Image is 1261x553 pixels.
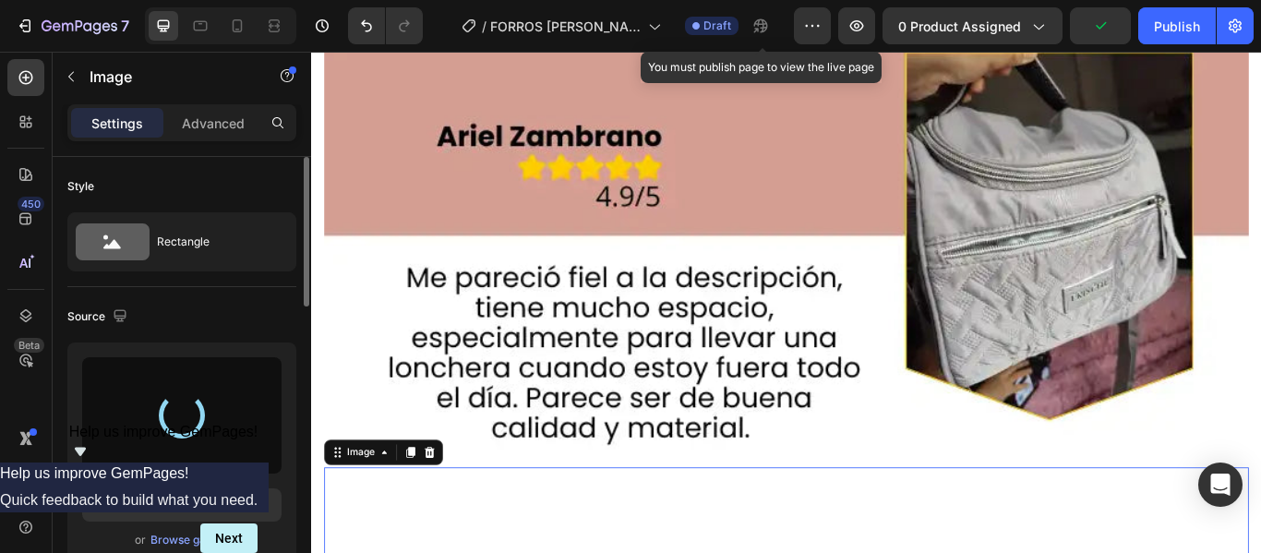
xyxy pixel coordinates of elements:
[14,338,44,353] div: Beta
[348,7,423,44] div: Undo/Redo
[182,114,245,133] p: Advanced
[883,7,1063,44] button: 0 product assigned
[90,66,246,88] p: Image
[490,17,641,36] span: FORROS [PERSON_NAME]| LUXURY
[1198,463,1243,507] div: Open Intercom Messenger
[7,7,138,44] button: 7
[311,52,1261,553] iframe: Design area
[703,18,731,34] span: Draft
[69,424,258,439] span: Help us improve GemPages!
[157,221,270,263] div: Rectangle
[67,178,94,195] div: Style
[67,305,131,330] div: Source
[18,197,44,211] div: 450
[91,114,143,133] p: Settings
[898,17,1021,36] span: 0 product assigned
[482,17,486,36] span: /
[1154,17,1200,36] div: Publish
[1138,7,1216,44] button: Publish
[121,15,129,37] p: 7
[69,424,258,463] button: Show survey - Help us improve GemPages!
